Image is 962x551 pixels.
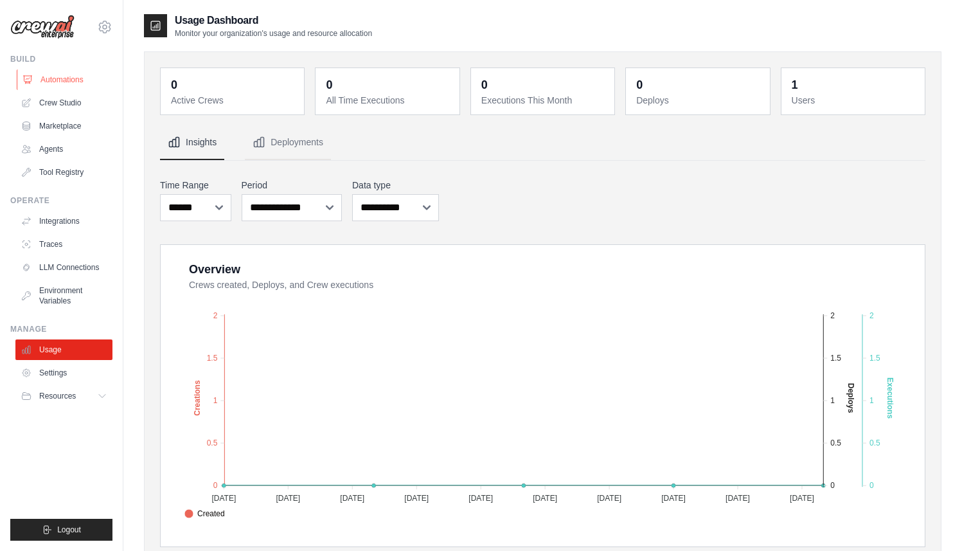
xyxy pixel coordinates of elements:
tspan: [DATE] [211,494,236,503]
dt: Crews created, Deploys, and Crew executions [189,278,909,291]
tspan: [DATE] [468,494,493,503]
tspan: 2 [830,311,835,320]
div: Operate [10,195,112,206]
dt: Active Crews [171,94,296,107]
dt: All Time Executions [326,94,451,107]
tspan: 2 [213,311,218,320]
tspan: [DATE] [340,494,364,503]
a: Integrations [15,211,112,231]
tspan: [DATE] [661,494,686,503]
label: Data type [352,179,439,192]
button: Insights [160,125,224,160]
text: Executions [886,377,895,419]
a: Usage [15,339,112,360]
p: Monitor your organization's usage and resource allocation [175,28,372,39]
div: Manage [10,324,112,334]
div: Build [10,54,112,64]
div: 0 [326,76,332,94]
text: Deploys [846,383,855,413]
tspan: 0.5 [207,438,218,447]
text: Creations [193,380,202,416]
nav: Tabs [160,125,925,160]
tspan: [DATE] [533,494,557,503]
a: Marketplace [15,116,112,136]
a: Crew Studio [15,93,112,113]
button: Logout [10,519,112,541]
tspan: 0 [830,481,835,490]
tspan: [DATE] [276,494,300,503]
span: Resources [39,391,76,401]
tspan: 1 [830,396,835,405]
tspan: [DATE] [597,494,621,503]
tspan: 0.5 [869,438,880,447]
tspan: 1.5 [830,354,841,363]
tspan: [DATE] [726,494,750,503]
label: Period [242,179,343,192]
dt: Users [792,94,917,107]
dt: Executions This Month [481,94,607,107]
a: Agents [15,139,112,159]
dt: Deploys [636,94,762,107]
img: Logo [10,15,75,39]
label: Time Range [160,179,231,192]
tspan: 1.5 [207,354,218,363]
a: LLM Connections [15,257,112,278]
div: Overview [189,260,240,278]
div: 1 [792,76,798,94]
tspan: 0.5 [830,438,841,447]
tspan: 0 [869,481,874,490]
tspan: [DATE] [404,494,429,503]
tspan: 2 [869,311,874,320]
a: Tool Registry [15,162,112,183]
button: Deployments [245,125,331,160]
a: Automations [17,69,114,90]
tspan: 1.5 [869,354,880,363]
div: 0 [481,76,488,94]
span: Created [184,508,225,519]
div: 0 [171,76,177,94]
span: Logout [57,525,81,535]
tspan: 0 [213,481,218,490]
div: 0 [636,76,643,94]
tspan: [DATE] [790,494,814,503]
tspan: 1 [869,396,874,405]
a: Environment Variables [15,280,112,311]
a: Settings [15,363,112,383]
tspan: 1 [213,396,218,405]
button: Resources [15,386,112,406]
a: Traces [15,234,112,255]
h2: Usage Dashboard [175,13,372,28]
